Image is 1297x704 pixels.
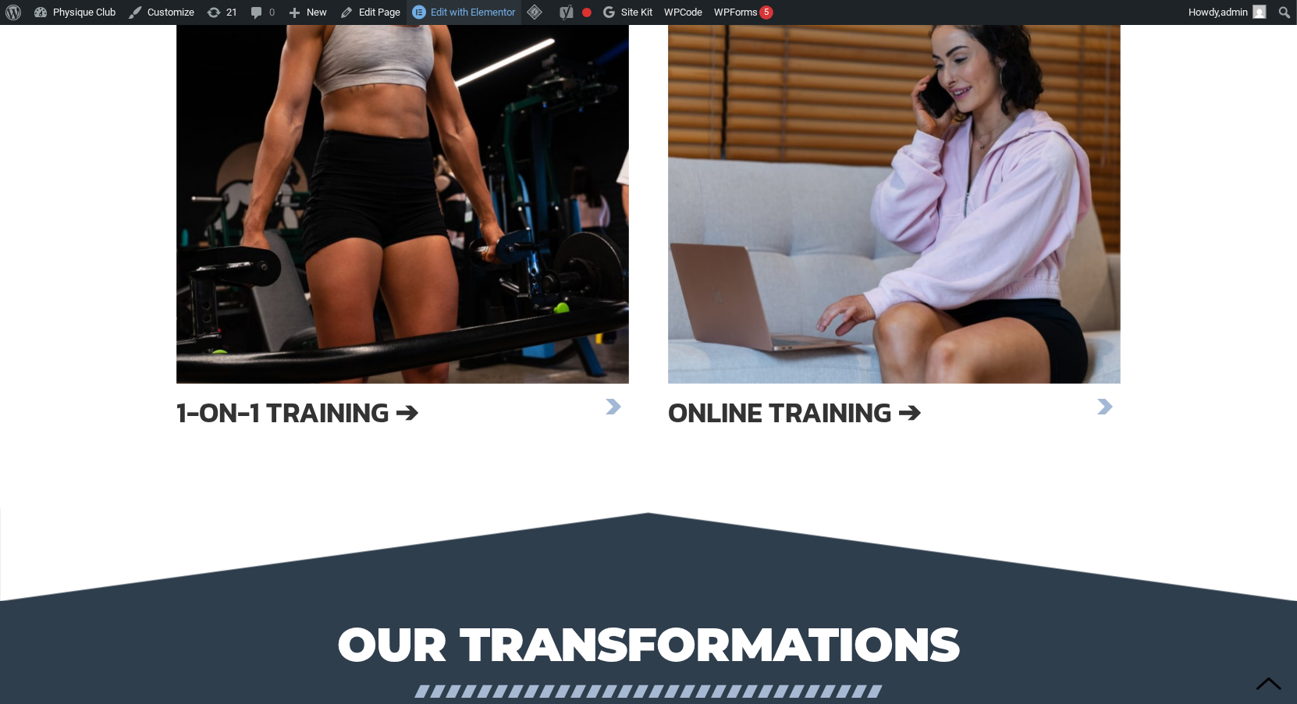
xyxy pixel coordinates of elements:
[668,400,1089,426] h3: ONLINE TRAINING ➔
[621,6,652,18] span: Site Kit
[1221,6,1248,18] span: admin
[157,618,1140,673] h1: our transformations
[431,6,515,18] span: Edit with Elementor
[759,5,773,20] div: 5
[582,8,592,17] div: Focus keyphrase not set
[176,400,598,426] h3: 1-on-1 Training ➔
